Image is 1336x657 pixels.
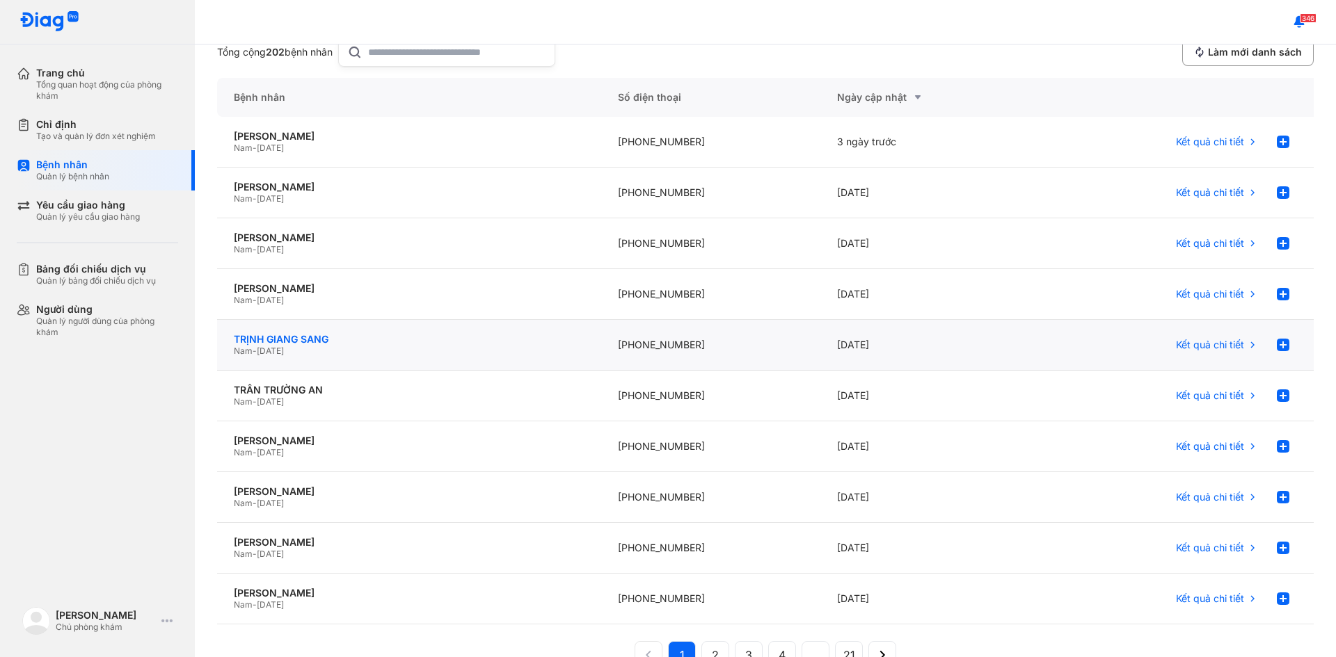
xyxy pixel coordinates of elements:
[1182,38,1314,66] button: Làm mới danh sách
[234,549,253,559] span: Nam
[820,472,1040,523] div: [DATE]
[601,117,820,168] div: [PHONE_NUMBER]
[1176,339,1244,351] span: Kết quả chi tiết
[36,275,156,286] div: Quản lý bảng đối chiếu dịch vụ
[820,218,1040,269] div: [DATE]
[36,303,178,316] div: Người dùng
[820,168,1040,218] div: [DATE]
[601,168,820,218] div: [PHONE_NUMBER]
[257,599,284,610] span: [DATE]
[1176,491,1244,503] span: Kết quả chi tiết
[234,181,584,193] div: [PERSON_NAME]
[234,599,253,610] span: Nam
[253,193,257,204] span: -
[601,371,820,421] div: [PHONE_NUMBER]
[36,79,178,102] div: Tổng quan hoạt động của phòng khám
[234,295,253,305] span: Nam
[257,447,284,457] span: [DATE]
[234,485,584,498] div: [PERSON_NAME]
[217,78,601,117] div: Bệnh nhân
[36,171,109,182] div: Quản lý bệnh nhân
[234,333,584,346] div: TRỊNH GIANG SANG
[56,622,156,633] div: Chủ phòng khám
[36,131,156,142] div: Tạo và quản lý đơn xét nghiệm
[234,193,253,204] span: Nam
[820,523,1040,574] div: [DATE]
[234,244,253,254] span: Nam
[601,574,820,624] div: [PHONE_NUMBER]
[19,11,79,33] img: logo
[257,346,284,356] span: [DATE]
[1176,440,1244,453] span: Kết quả chi tiết
[820,371,1040,421] div: [DATE]
[36,118,156,131] div: Chỉ định
[234,346,253,356] span: Nam
[601,269,820,320] div: [PHONE_NUMBER]
[601,472,820,523] div: [PHONE_NUMBER]
[36,316,178,338] div: Quản lý người dùng của phòng khám
[1176,592,1244,605] span: Kết quả chi tiết
[820,117,1040,168] div: 3 ngày trước
[820,574,1040,624] div: [DATE]
[253,346,257,356] span: -
[601,218,820,269] div: [PHONE_NUMBER]
[234,232,584,244] div: [PERSON_NAME]
[234,384,584,396] div: TRẦN TRƯỜNG AN
[217,46,333,58] div: Tổng cộng bệnh nhân
[234,536,584,549] div: [PERSON_NAME]
[601,421,820,472] div: [PHONE_NUMBER]
[601,78,820,117] div: Số điện thoại
[257,396,284,407] span: [DATE]
[22,607,50,635] img: logo
[253,599,257,610] span: -
[601,523,820,574] div: [PHONE_NUMBER]
[36,263,156,275] div: Bảng đối chiếu dịch vụ
[234,498,253,508] span: Nam
[1176,288,1244,300] span: Kết quả chi tiết
[253,396,257,407] span: -
[257,143,284,153] span: [DATE]
[257,549,284,559] span: [DATE]
[36,199,140,211] div: Yêu cầu giao hàng
[36,211,140,222] div: Quản lý yêu cầu giao hàng
[1176,542,1244,554] span: Kết quả chi tiết
[837,89,1023,106] div: Ngày cập nhật
[820,421,1040,472] div: [DATE]
[266,46,285,58] span: 202
[234,130,584,143] div: [PERSON_NAME]
[257,498,284,508] span: [DATE]
[56,609,156,622] div: [PERSON_NAME]
[1176,186,1244,199] span: Kết quả chi tiết
[601,320,820,371] div: [PHONE_NUMBER]
[820,320,1040,371] div: [DATE]
[257,193,284,204] span: [DATE]
[253,447,257,457] span: -
[234,435,584,447] div: [PERSON_NAME]
[1176,237,1244,250] span: Kết quả chi tiết
[1176,136,1244,148] span: Kết quả chi tiết
[1176,389,1244,402] span: Kết quả chi tiết
[820,269,1040,320] div: [DATE]
[253,498,257,508] span: -
[234,587,584,599] div: [PERSON_NAME]
[253,244,257,254] span: -
[1208,46,1302,58] span: Làm mới danh sách
[253,549,257,559] span: -
[1300,13,1317,23] span: 346
[253,143,257,153] span: -
[234,396,253,407] span: Nam
[253,295,257,305] span: -
[234,447,253,457] span: Nam
[234,143,253,153] span: Nam
[36,159,109,171] div: Bệnh nhân
[257,295,284,305] span: [DATE]
[257,244,284,254] span: [DATE]
[234,282,584,295] div: [PERSON_NAME]
[36,67,178,79] div: Trang chủ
